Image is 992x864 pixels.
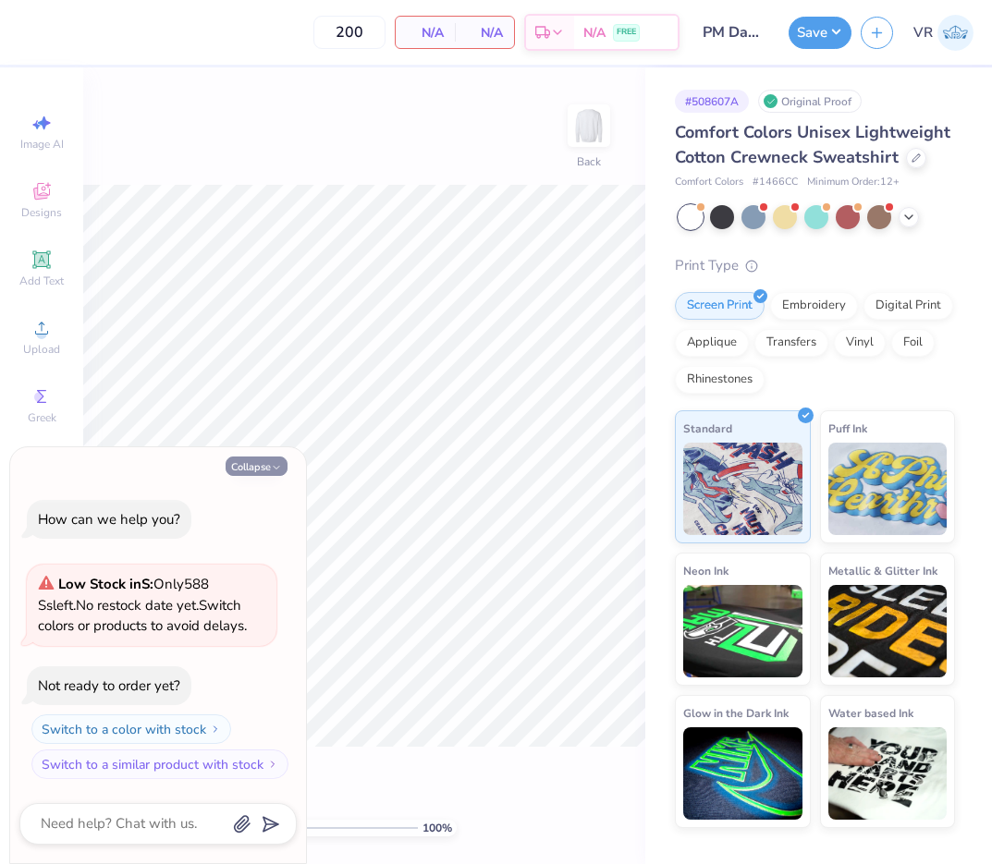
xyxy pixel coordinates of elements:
span: Comfort Colors [675,175,743,190]
span: Comfort Colors Unisex Lightweight Cotton Crewneck Sweatshirt [675,121,950,168]
img: Metallic & Glitter Ink [828,585,948,677]
input: – – [313,16,386,49]
span: N/A [583,23,606,43]
span: Designs [21,205,62,220]
span: FREE [617,26,636,39]
div: Vinyl [834,329,886,357]
button: Collapse [226,456,288,476]
div: Transfers [754,329,828,357]
input: Untitled Design [689,14,779,51]
span: Neon Ink [683,561,729,580]
img: Glow in the Dark Ink [683,727,802,820]
div: Print Type [675,255,955,276]
span: Puff Ink [828,419,867,438]
button: Switch to a color with stock [31,714,231,744]
img: Standard [683,443,802,535]
img: Switch to a color with stock [210,724,221,735]
div: Foil [891,329,935,357]
img: Water based Ink [828,727,948,820]
button: Switch to a similar product with stock [31,749,288,779]
div: Rhinestones [675,366,765,394]
span: Minimum Order: 12 + [807,175,900,190]
img: Switch to a similar product with stock [267,759,278,770]
div: Embroidery [770,292,858,320]
span: Greek [28,410,56,425]
a: VR [913,15,974,51]
span: 100 % [423,820,452,836]
span: VR [913,22,933,43]
span: # 1466CC [753,175,798,190]
span: Image AI [20,137,64,152]
span: Water based Ink [828,703,913,723]
img: Val Rhey Lodueta [937,15,974,51]
span: Only 588 Ss left. Switch colors or products to avoid delays. [38,575,247,635]
button: Save [789,17,851,49]
span: N/A [466,23,503,43]
div: Screen Print [675,292,765,320]
span: N/A [407,23,444,43]
div: Back [577,153,601,170]
span: No restock date yet. [76,596,199,615]
span: Standard [683,419,732,438]
span: Glow in the Dark Ink [683,703,789,723]
img: Back [570,107,607,144]
div: Applique [675,329,749,357]
strong: Low Stock in S : [58,575,153,593]
span: Metallic & Glitter Ink [828,561,937,580]
div: Digital Print [863,292,953,320]
div: How can we help you? [38,510,180,529]
span: Upload [23,342,60,357]
img: Neon Ink [683,585,802,677]
img: Puff Ink [828,443,948,535]
div: # 508607A [675,90,749,113]
div: Original Proof [758,90,862,113]
span: Add Text [19,274,64,288]
div: Not ready to order yet? [38,676,180,695]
